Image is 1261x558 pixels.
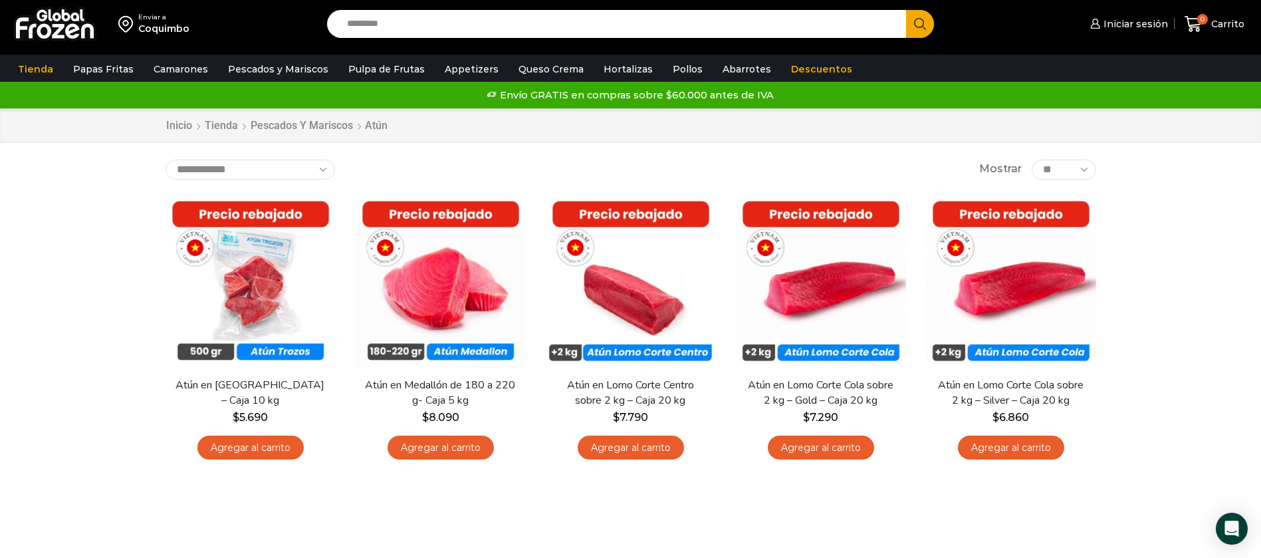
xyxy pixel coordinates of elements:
[744,378,897,408] a: Atún en Lomo Corte Cola sobre 2 kg – Gold – Caja 20 kg
[613,411,648,424] bdi: 7.790
[554,378,707,408] a: Atún en Lomo Corte Centro sobre 2 kg – Caja 20 kg
[118,13,138,35] img: address-field-icon.svg
[768,436,874,460] a: Agregar al carrito: “Atún en Lomo Corte Cola sobre 2 kg - Gold – Caja 20 kg”
[197,436,304,460] a: Agregar al carrito: “Atún en Trozos - Caja 10 kg”
[992,411,999,424] span: $
[342,57,431,82] a: Pulpa de Frutas
[578,436,684,460] a: Agregar al carrito: “Atún en Lomo Corte Centro sobre 2 kg - Caja 20 kg”
[958,436,1064,460] a: Agregar al carrito: “Atún en Lomo Corte Cola sobre 2 kg - Silver - Caja 20 kg”
[1087,11,1168,37] a: Iniciar sesión
[204,118,239,134] a: Tienda
[992,411,1029,424] bdi: 6.860
[1181,9,1248,40] a: 0 Carrito
[1100,17,1168,31] span: Iniciar sesión
[716,57,778,82] a: Abarrotes
[559,335,702,358] span: Vista Rápida
[66,57,140,82] a: Papas Fritas
[166,160,335,180] select: Pedido de la tienda
[749,335,892,358] span: Vista Rápida
[138,22,189,35] div: Coquimbo
[233,411,268,424] bdi: 5.690
[803,411,838,424] bdi: 7.290
[173,378,326,408] a: Atún en [GEOGRAPHIC_DATA] – Caja 10 kg
[597,57,659,82] a: Hortalizas
[388,436,494,460] a: Agregar al carrito: “Atún en Medallón de 180 a 220 g- Caja 5 kg”
[906,10,934,38] button: Search button
[250,118,354,134] a: Pescados y Mariscos
[233,411,239,424] span: $
[364,378,516,408] a: Atún en Medallón de 180 a 220 g- Caja 5 kg
[138,13,189,22] div: Enviar a
[365,119,388,132] h1: Atún
[1208,17,1244,31] span: Carrito
[147,57,215,82] a: Camarones
[979,162,1022,177] span: Mostrar
[934,378,1087,408] a: Atún en Lomo Corte Cola sobre 2 kg – Silver – Caja 20 kg
[1197,14,1208,25] span: 0
[1216,513,1248,545] div: Open Intercom Messenger
[166,118,193,134] a: Inicio
[422,411,459,424] bdi: 8.090
[179,335,322,358] span: Vista Rápida
[939,335,1082,358] span: Vista Rápida
[512,57,590,82] a: Queso Crema
[438,57,505,82] a: Appetizers
[784,57,859,82] a: Descuentos
[369,335,512,358] span: Vista Rápida
[11,57,60,82] a: Tienda
[166,118,388,134] nav: Breadcrumb
[221,57,335,82] a: Pescados y Mariscos
[803,411,810,424] span: $
[613,411,620,424] span: $
[422,411,429,424] span: $
[666,57,709,82] a: Pollos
